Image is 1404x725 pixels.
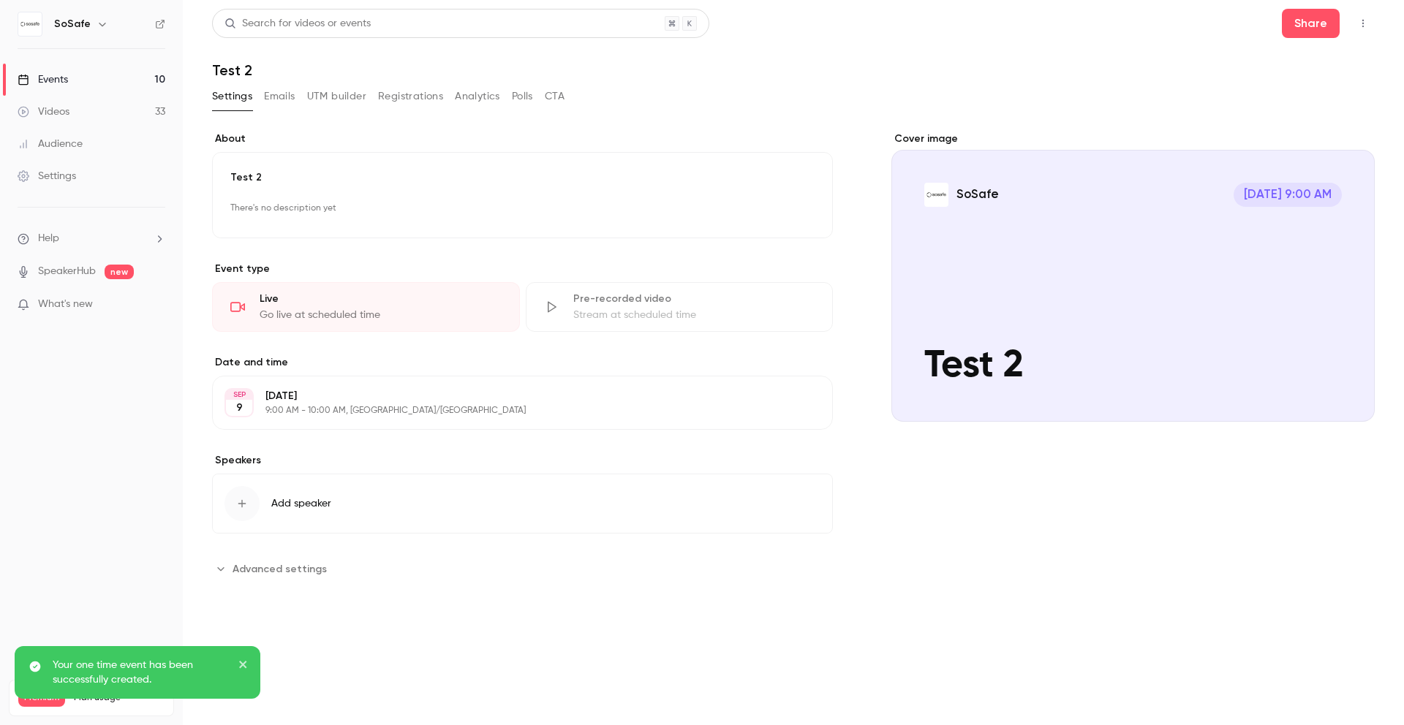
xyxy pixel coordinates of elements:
[264,85,295,108] button: Emails
[230,197,815,220] p: There's no description yet
[378,85,443,108] button: Registrations
[265,389,755,403] p: [DATE]
[230,170,815,185] p: Test 2
[53,658,228,687] p: Your one time event has been successfully created.
[265,405,755,417] p: 9:00 AM - 10:00 AM, [GEOGRAPHIC_DATA]/[GEOGRAPHIC_DATA]
[573,308,815,322] div: Stream at scheduled time
[212,61,1375,79] h1: Test 2
[54,17,91,31] h6: SoSafe
[226,390,252,400] div: SEP
[212,557,833,580] section: Advanced settings
[18,105,69,119] div: Videos
[105,265,134,279] span: new
[233,561,327,577] span: Advanced settings
[212,557,336,580] button: Advanced settings
[212,262,833,276] p: Event type
[38,231,59,246] span: Help
[891,132,1375,422] section: Cover image
[545,85,565,108] button: CTA
[260,308,502,322] div: Go live at scheduled time
[512,85,533,108] button: Polls
[891,132,1375,146] label: Cover image
[18,169,76,183] div: Settings
[526,282,834,332] div: Pre-recorded videoStream at scheduled time
[212,453,833,468] label: Speakers
[224,16,371,31] div: Search for videos or events
[18,72,68,87] div: Events
[212,474,833,534] button: Add speaker
[212,282,520,332] div: LiveGo live at scheduled time
[212,85,252,108] button: Settings
[238,658,249,675] button: close
[148,298,165,311] iframe: Noticeable Trigger
[18,231,165,246] li: help-dropdown-opener
[1282,9,1340,38] button: Share
[38,264,96,279] a: SpeakerHub
[18,137,83,151] div: Audience
[260,292,502,306] div: Live
[455,85,500,108] button: Analytics
[236,401,243,415] p: 9
[573,292,815,306] div: Pre-recorded video
[271,496,331,511] span: Add speaker
[212,132,833,146] label: About
[212,355,833,370] label: Date and time
[307,85,366,108] button: UTM builder
[18,12,42,36] img: SoSafe
[38,297,93,312] span: What's new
